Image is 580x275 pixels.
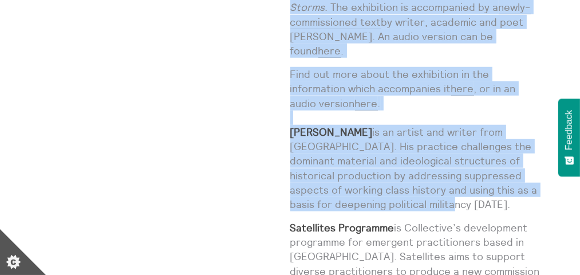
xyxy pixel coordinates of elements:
a: here [318,44,341,58]
a: here [451,82,474,96]
a: here [355,97,378,111]
a: newly-commissioned text [290,1,531,29]
strong: Satellites [290,221,336,234]
strong: [PERSON_NAME] [290,125,373,139]
p: Find out more about the exhibition in the information which accompanies it , or in an audio versi... [290,67,544,211]
span: Feedback [564,110,574,150]
button: Feedback - Show survey [558,99,580,176]
strong: Programme [339,221,394,234]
